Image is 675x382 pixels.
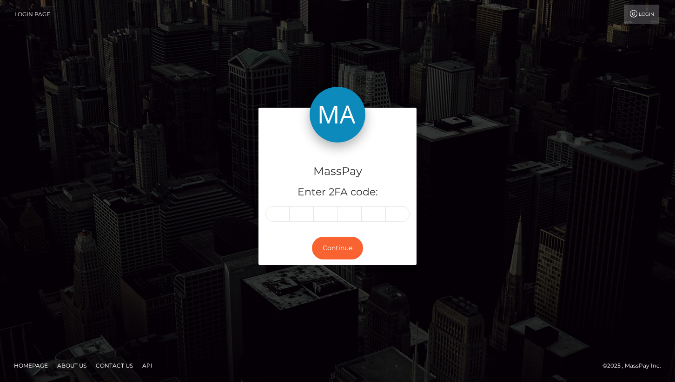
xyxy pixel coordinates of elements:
a: Login Page [14,5,50,24]
a: Contact Us [92,358,137,373]
img: MassPay [310,87,365,142]
a: About Us [53,358,90,373]
a: API [139,358,156,373]
button: Continue [312,237,363,259]
h4: MassPay [265,163,410,180]
div: © 2025 , MassPay Inc. [602,361,668,371]
a: Homepage [10,358,52,373]
h5: Enter 2FA code: [265,185,410,200]
a: Login [624,5,659,24]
